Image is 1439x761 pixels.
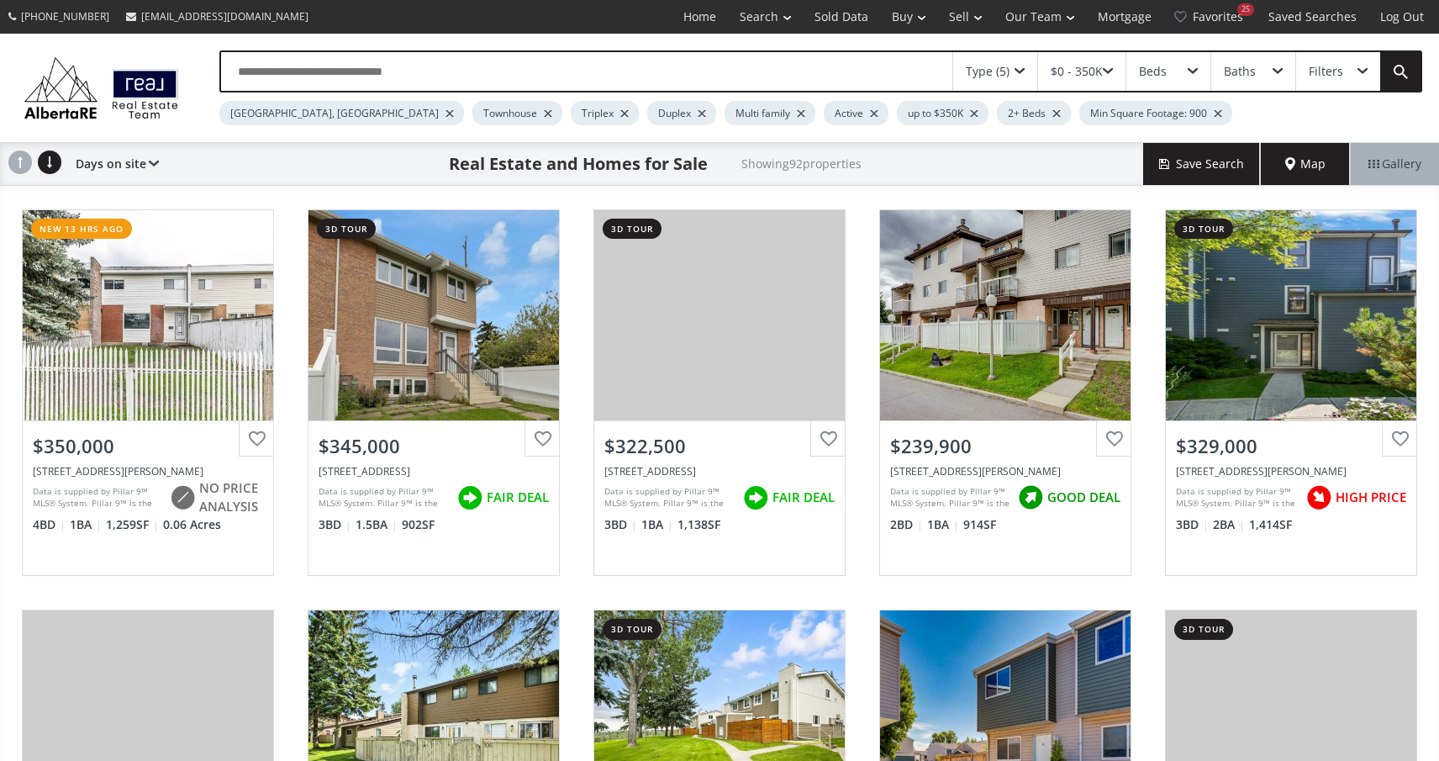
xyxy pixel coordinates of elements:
[1213,516,1245,533] span: 2 BA
[741,157,862,170] h2: Showing 92 properties
[890,433,1120,459] div: $239,900
[966,66,1009,77] div: Type (5)
[577,193,862,593] a: 3d tour$322,500[STREET_ADDRESS]Data is supplied by Pillar 9™ MLS® System. Pillar 9™ is the owner ...
[604,464,835,478] div: 3235 56 Street NE #1037, Calgary, AB T1Y 2X7
[1249,516,1292,533] span: 1,414 SF
[402,516,435,533] span: 902 SF
[997,101,1071,125] div: 2+ Beds
[163,516,221,533] span: 0.06 Acres
[1309,66,1343,77] div: Filters
[1176,516,1209,533] span: 3 BD
[1079,101,1232,125] div: Min Square Footage: 900
[1302,481,1336,515] img: rating icon
[21,9,109,24] span: [PHONE_NUMBER]
[641,516,673,533] span: 1 BA
[219,101,464,125] div: [GEOGRAPHIC_DATA], [GEOGRAPHIC_DATA]
[1350,143,1439,185] div: Gallery
[449,152,708,176] h1: Real Estate and Homes for Sale
[291,193,577,593] a: 3d tour$345,000[STREET_ADDRESS]Data is supplied by Pillar 9™ MLS® System. Pillar 9™ is the owner ...
[1148,193,1434,593] a: 3d tour$329,000[STREET_ADDRESS][PERSON_NAME]Data is supplied by Pillar 9™ MLS® System. Pillar 9™ ...
[319,464,549,478] div: 116 Silver Crest Drive NW #46, Calgary, AB T3B 4N9
[1143,143,1261,185] button: Save Search
[5,193,291,593] a: new 13 hrs ago$350,000[STREET_ADDRESS][PERSON_NAME]Data is supplied by Pillar 9™ MLS® System. Pil...
[963,516,996,533] span: 914 SF
[824,101,888,125] div: Active
[356,516,398,533] span: 1.5 BA
[118,1,317,32] a: [EMAIL_ADDRESS][DOMAIN_NAME]
[1176,464,1406,478] div: 206 Grier Terrace NE #2, Calgary, AB T2K 5Y7
[1176,485,1298,510] div: Data is supplied by Pillar 9™ MLS® System. Pillar 9™ is the owner of the copyright in its MLS® Sy...
[33,485,161,510] div: Data is supplied by Pillar 9™ MLS® System. Pillar 9™ is the owner of the copyright in its MLS® Sy...
[1139,66,1167,77] div: Beds
[17,53,186,124] img: Logo
[739,481,772,515] img: rating icon
[772,489,835,506] span: FAIR DEAL
[33,516,66,533] span: 4 BD
[166,481,199,515] img: rating icon
[33,464,263,478] div: 336 Garry Crescent NE, Calgary, AB T2K 3T7
[319,433,549,459] div: $345,000
[33,433,263,459] div: $350,000
[319,485,449,510] div: Data is supplied by Pillar 9™ MLS® System. Pillar 9™ is the owner of the copyright in its MLS® Sy...
[890,516,923,533] span: 2 BD
[487,489,549,506] span: FAIR DEAL
[1224,66,1256,77] div: Baths
[106,516,159,533] span: 1,259 SF
[141,9,308,24] span: [EMAIL_ADDRESS][DOMAIN_NAME]
[927,516,959,533] span: 1 BA
[897,101,988,125] div: up to $350K
[890,464,1120,478] div: 3705 Fonda Way SE #57, Calgary, AB T2A 6G9
[319,516,351,533] span: 3 BD
[725,101,815,125] div: Multi family
[647,101,716,125] div: Duplex
[1285,156,1326,172] span: Map
[604,516,637,533] span: 3 BD
[1051,66,1103,77] div: $0 - 350K
[1261,143,1350,185] div: Map
[862,193,1148,593] a: $239,900[STREET_ADDRESS][PERSON_NAME]Data is supplied by Pillar 9™ MLS® System. Pillar 9™ is the ...
[677,516,720,533] span: 1,138 SF
[1047,489,1120,506] span: GOOD DEAL
[67,143,159,185] div: Days on site
[453,481,487,515] img: rating icon
[571,101,639,125] div: Triplex
[890,485,1009,510] div: Data is supplied by Pillar 9™ MLS® System. Pillar 9™ is the owner of the copyright in its MLS® Sy...
[70,516,102,533] span: 1 BA
[1014,481,1047,515] img: rating icon
[1368,156,1421,172] span: Gallery
[1336,489,1406,506] span: HIGH PRICE
[1176,433,1406,459] div: $329,000
[604,433,835,459] div: $322,500
[472,101,562,125] div: Townhouse
[1237,3,1254,16] div: 25
[604,485,735,510] div: Data is supplied by Pillar 9™ MLS® System. Pillar 9™ is the owner of the copyright in its MLS® Sy...
[199,479,263,515] span: NO PRICE ANALYSIS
